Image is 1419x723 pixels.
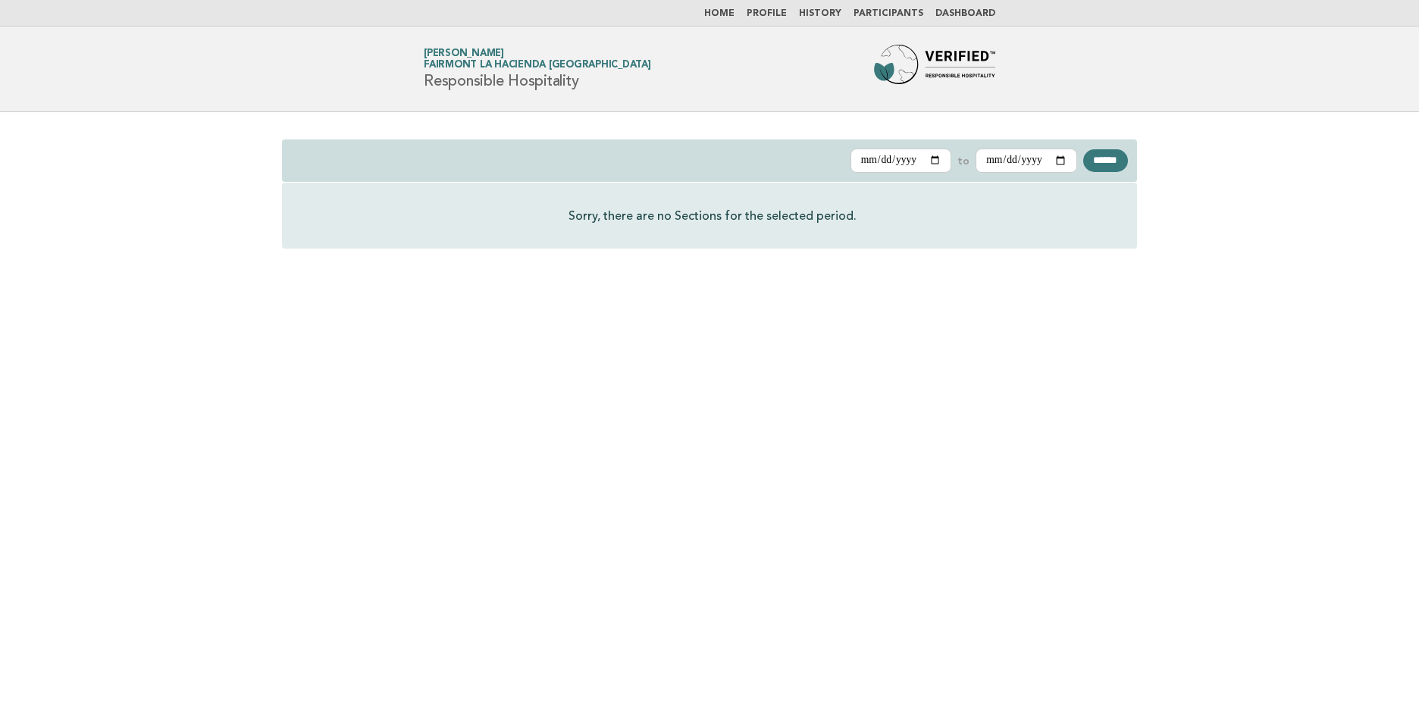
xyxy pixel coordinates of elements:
[854,9,923,18] a: Participants
[747,9,787,18] a: Profile
[424,61,651,70] span: Fairmont La Hacienda [GEOGRAPHIC_DATA]
[799,9,841,18] a: History
[874,45,995,93] img: Forbes Travel Guide
[957,154,969,167] label: to
[935,9,995,18] a: Dashboard
[424,49,651,70] a: [PERSON_NAME]Fairmont La Hacienda [GEOGRAPHIC_DATA]
[704,9,735,18] a: Home
[569,207,857,224] p: Sorry, there are no Sections for the selected period.
[424,49,651,89] h1: Responsible Hospitality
